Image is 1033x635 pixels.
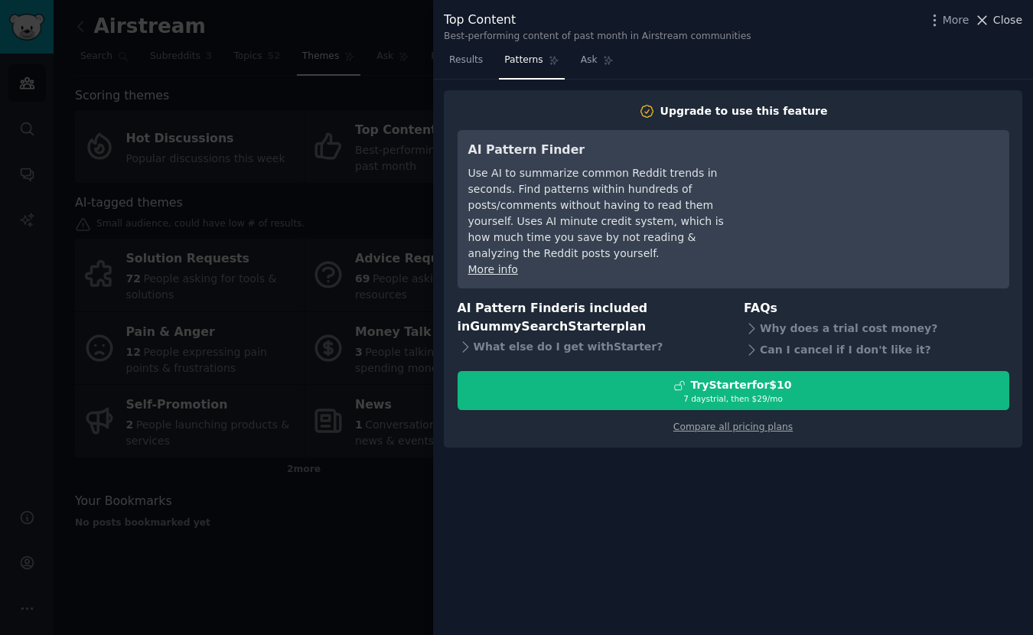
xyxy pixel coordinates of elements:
[504,54,543,67] span: Patterns
[458,299,723,337] h3: AI Pattern Finder is included in plan
[468,141,748,160] h3: AI Pattern Finder
[974,12,1022,28] button: Close
[660,103,828,119] div: Upgrade to use this feature
[744,317,1009,339] div: Why does a trial cost money?
[769,141,999,256] iframe: YouTube video player
[690,377,791,393] div: Try Starter for $10
[499,48,564,80] a: Patterns
[943,12,969,28] span: More
[744,299,1009,318] h3: FAQs
[470,319,616,334] span: GummySearch Starter
[458,393,1009,404] div: 7 days trial, then $ 29 /mo
[458,337,723,358] div: What else do I get with Starter ?
[458,371,1009,410] button: TryStarterfor$107 daystrial, then $29/mo
[444,48,488,80] a: Results
[927,12,969,28] button: More
[468,165,748,262] div: Use AI to summarize common Reddit trends in seconds. Find patterns within hundreds of posts/comme...
[468,263,518,275] a: More info
[673,422,793,432] a: Compare all pricing plans
[744,339,1009,360] div: Can I cancel if I don't like it?
[993,12,1022,28] span: Close
[581,54,598,67] span: Ask
[444,11,751,30] div: Top Content
[444,30,751,44] div: Best-performing content of past month in Airstream communities
[575,48,619,80] a: Ask
[449,54,483,67] span: Results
